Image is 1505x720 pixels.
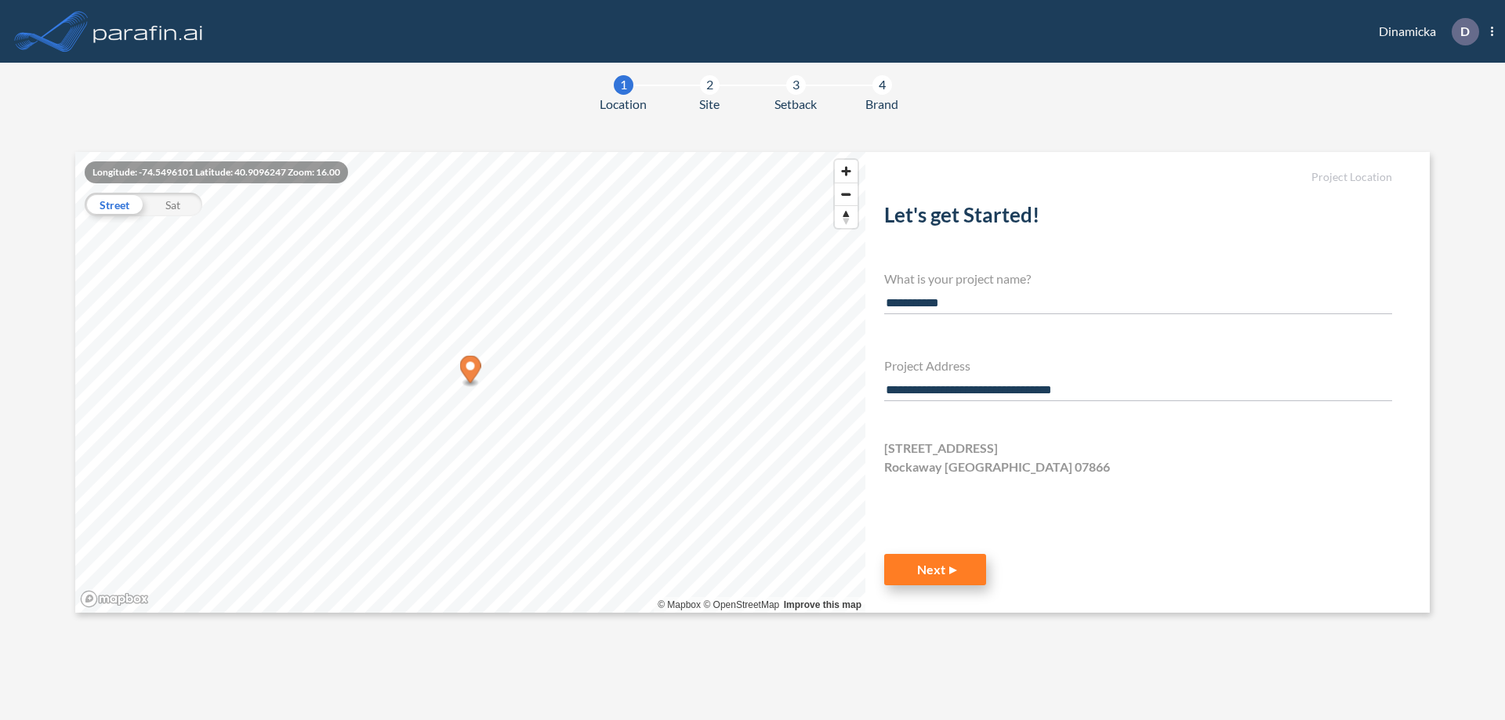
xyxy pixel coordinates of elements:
[786,75,806,95] div: 3
[85,193,143,216] div: Street
[90,16,206,47] img: logo
[143,193,202,216] div: Sat
[75,152,865,613] canvas: Map
[865,95,898,114] span: Brand
[784,599,861,610] a: Improve this map
[1460,24,1470,38] p: D
[80,590,149,608] a: Mapbox homepage
[614,75,633,95] div: 1
[884,171,1392,184] h5: Project Location
[884,439,998,458] span: [STREET_ADDRESS]
[872,75,892,95] div: 4
[884,358,1392,373] h4: Project Address
[700,75,720,95] div: 2
[835,206,858,228] span: Reset bearing to north
[835,160,858,183] button: Zoom in
[884,203,1392,233] h2: Let's get Started!
[85,161,348,183] div: Longitude: -74.5496101 Latitude: 40.9096247 Zoom: 16.00
[884,271,1392,286] h4: What is your project name?
[884,458,1110,476] span: Rockaway [GEOGRAPHIC_DATA] 07866
[658,599,701,610] a: Mapbox
[699,95,720,114] span: Site
[1355,18,1493,45] div: Dinamicka
[835,205,858,228] button: Reset bearing to north
[460,356,481,388] div: Map marker
[884,554,986,585] button: Next
[703,599,779,610] a: OpenStreetMap
[835,183,858,205] button: Zoom out
[600,95,647,114] span: Location
[774,95,817,114] span: Setback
